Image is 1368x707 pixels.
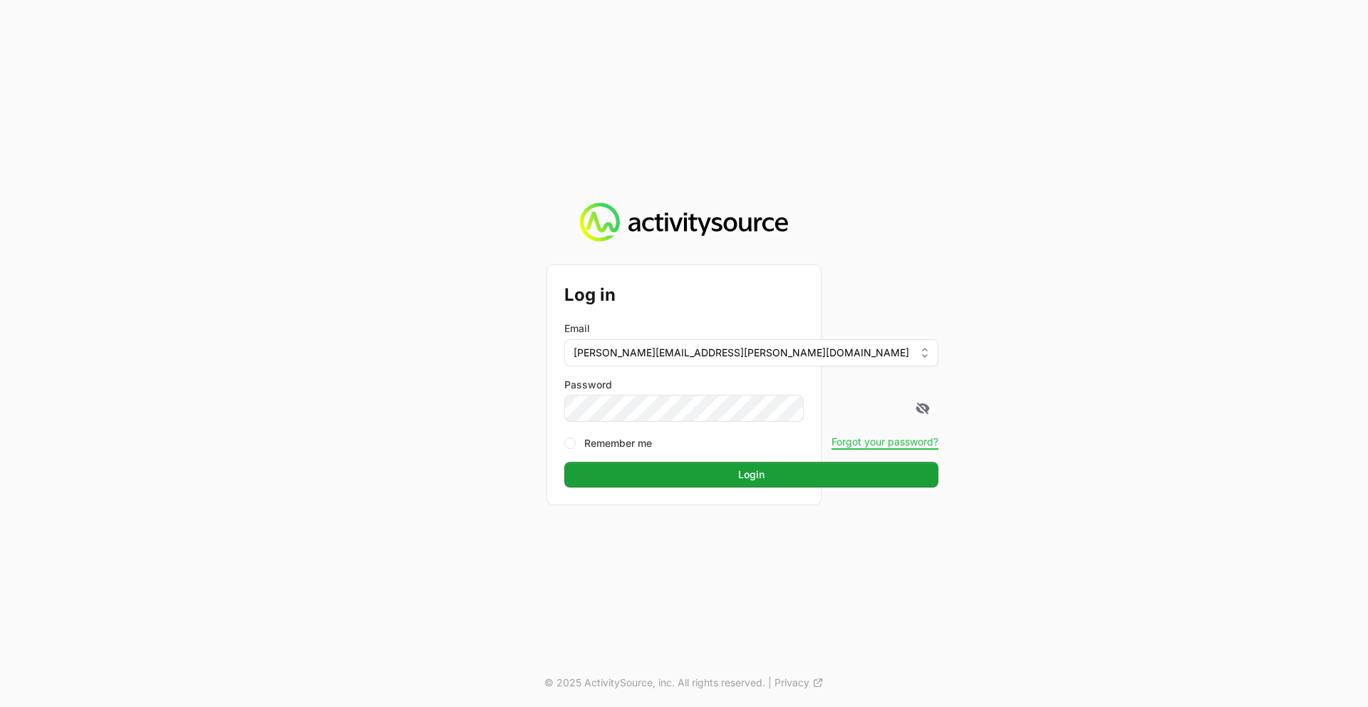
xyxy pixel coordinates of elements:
label: Password [564,378,938,392]
span: Login [738,466,765,483]
label: Remember me [584,436,652,450]
label: Email [564,321,590,336]
button: [PERSON_NAME][EMAIL_ADDRESS][PERSON_NAME][DOMAIN_NAME] [564,339,938,366]
p: © 2025 ActivitySource, inc. All rights reserved. [544,676,765,690]
span: [PERSON_NAME][EMAIL_ADDRESS][PERSON_NAME][DOMAIN_NAME] [574,346,909,360]
span: | [768,676,772,690]
button: Login [564,462,938,487]
button: Forgot your password? [831,435,938,448]
h2: Log in [564,282,938,308]
img: Activity Source [580,202,787,242]
a: Privacy [774,676,824,690]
